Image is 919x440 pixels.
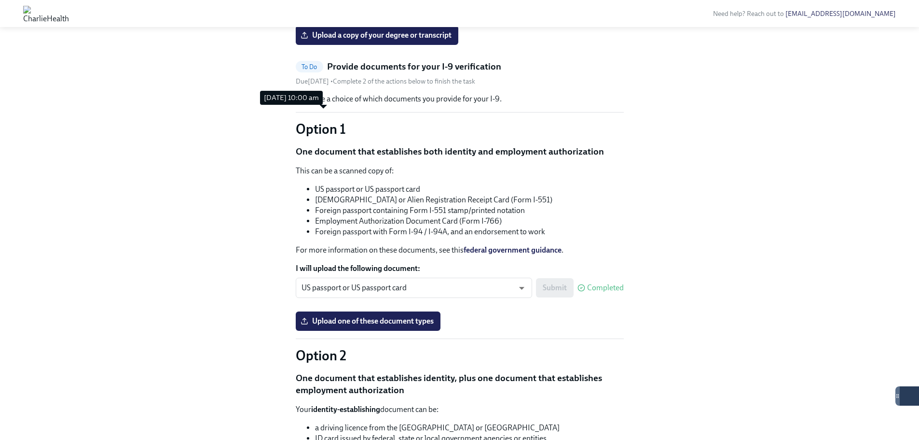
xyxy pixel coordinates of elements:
li: US passport or US passport card [315,184,624,195]
span: Friday, September 5th 2025, 10:00 am [296,77,330,85]
span: Completed [587,284,624,292]
span: Upload one of these document types [302,316,434,326]
p: Your document can be: [296,404,624,415]
li: Foreign passport containing Form I-551 stamp/printed notation [315,205,624,216]
a: federal government guidance [464,245,562,255]
p: Option 1 [296,120,624,138]
p: You have a choice of which documents you provide for your I-9. [296,94,624,104]
p: For more information on these documents, see this . [296,245,624,255]
a: [EMAIL_ADDRESS][DOMAIN_NAME] [785,10,896,18]
p: Option 2 [296,347,624,364]
p: One document that establishes identity, plus one document that establishes employment authorization [296,372,624,397]
span: Need help? Reach out to [713,10,896,18]
li: Foreign passport with Form I-94 / I-94A, and an endorsement to work [315,227,624,237]
span: Upload a copy of your degree or transcript [302,30,452,40]
div: • Complete 2 of the actions below to finish the task [296,77,475,86]
h5: Provide documents for your I-9 verification [327,60,501,73]
div: US passport or US passport card [296,278,532,298]
strong: identity-establishing [311,405,380,414]
li: Employment Authorization Document Card (Form I-766) [315,216,624,227]
p: This can be a scanned copy of: [296,166,624,176]
label: Upload a copy of your degree or transcript [296,26,458,45]
li: [DEMOGRAPHIC_DATA] or Alien Registration Receipt Card (Form I-551) [315,195,624,205]
label: I will upload the following document: [296,263,624,274]
label: Upload one of these document types [296,312,440,331]
img: CharlieHealth [23,6,69,21]
span: To Do [296,63,323,71]
li: a driving licence from the [GEOGRAPHIC_DATA] or [GEOGRAPHIC_DATA] [315,423,624,433]
p: One document that establishes both identity and employment authorization [296,145,624,158]
a: To DoProvide documents for your I-9 verificationDue[DATE] •Complete 2 of the actions below to fin... [296,60,624,86]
